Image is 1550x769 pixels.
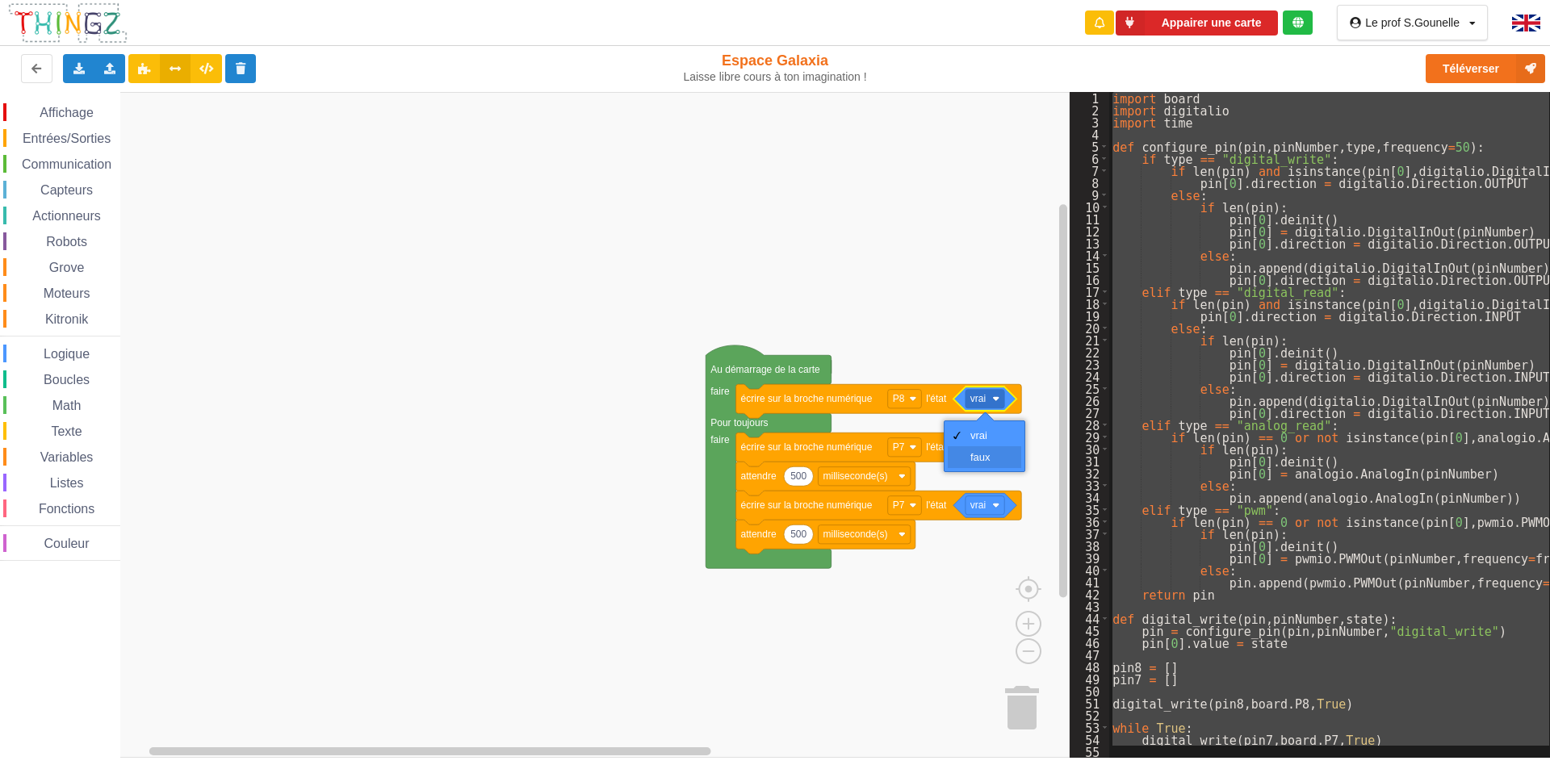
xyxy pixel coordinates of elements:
span: Texte [48,424,84,438]
span: Grove [47,261,87,274]
text: l'état [926,393,947,404]
div: 35 [1070,504,1109,516]
span: Listes [48,476,86,490]
div: 31 [1070,455,1109,467]
div: Espace Galaxia [640,52,911,84]
div: 32 [1070,467,1109,479]
div: 48 [1070,661,1109,673]
text: 500 [790,529,806,540]
text: l'état [926,499,947,511]
div: 19 [1070,310,1109,322]
div: 38 [1070,540,1109,552]
div: 2 [1070,104,1109,116]
div: 21 [1070,334,1109,346]
div: faux [970,451,1009,463]
span: Kitronik [43,312,90,326]
span: Moteurs [41,286,93,300]
div: 54 [1070,733,1109,746]
text: vrai [970,393,986,404]
div: 25 [1070,382,1109,395]
span: Variables [38,450,96,464]
span: Math [50,399,84,412]
div: 41 [1070,576,1109,588]
text: P7 [893,499,905,511]
div: 6 [1070,153,1109,165]
text: Au démarrage de la carte [710,364,820,375]
div: 11 [1070,213,1109,225]
text: écrire sur la broche numérique [741,393,873,404]
div: 14 [1070,249,1109,261]
div: 22 [1070,346,1109,358]
div: 34 [1070,491,1109,504]
img: thingz_logo.png [7,2,128,44]
span: Robots [44,235,90,249]
text: faire [710,434,730,445]
div: vrai [970,429,1009,441]
div: 53 [1070,721,1109,733]
span: Logique [41,347,92,361]
div: 18 [1070,298,1109,310]
text: 500 [790,470,806,482]
div: 37 [1070,528,1109,540]
text: P7 [893,441,905,453]
div: 42 [1070,588,1109,600]
div: 30 [1070,443,1109,455]
div: 9 [1070,189,1109,201]
button: Appairer une carte [1116,10,1279,36]
div: 45 [1070,625,1109,637]
text: attendre [741,470,777,482]
div: Laisse libre cours à ton imagination ! [640,70,911,84]
div: 20 [1070,322,1109,334]
div: 43 [1070,600,1109,612]
text: faire [710,386,730,397]
div: 17 [1070,286,1109,298]
text: milliseconde(s) [823,529,887,540]
div: 47 [1070,649,1109,661]
text: P8 [893,393,905,404]
div: 33 [1070,479,1109,491]
span: Affichage [37,106,95,119]
button: Téléverser [1426,54,1545,83]
div: 15 [1070,261,1109,274]
span: Boucles [41,373,92,387]
div: 4 [1070,128,1109,140]
div: 7 [1070,165,1109,177]
div: 28 [1070,419,1109,431]
div: 44 [1070,612,1109,625]
div: 24 [1070,370,1109,382]
div: Le prof S.Gounelle [1365,17,1460,28]
div: 46 [1070,637,1109,649]
span: Fonctions [36,502,97,516]
div: 26 [1070,395,1109,407]
span: Couleur [42,537,92,550]
div: 1 [1070,92,1109,104]
div: 5 [1070,140,1109,153]
div: 52 [1070,709,1109,721]
div: 36 [1070,516,1109,528]
div: 27 [1070,407,1109,419]
span: Capteurs [38,183,95,197]
span: Entrées/Sorties [20,132,113,145]
div: 12 [1070,225,1109,237]
text: vrai [970,499,986,511]
div: 16 [1070,274,1109,286]
div: 55 [1070,746,1109,758]
div: Tu es connecté au serveur de création de Thingz [1283,10,1313,35]
div: 51 [1070,697,1109,709]
div: 23 [1070,358,1109,370]
div: 13 [1070,237,1109,249]
img: gb.png [1512,15,1540,31]
span: Actionneurs [30,209,103,223]
div: 10 [1070,201,1109,213]
text: attendre [741,529,777,540]
div: 3 [1070,116,1109,128]
div: 39 [1070,552,1109,564]
text: milliseconde(s) [823,470,887,482]
span: Communication [19,157,114,171]
text: Pour toujours [710,417,768,428]
div: 29 [1070,431,1109,443]
text: écrire sur la broche numérique [741,499,873,511]
div: 50 [1070,685,1109,697]
text: écrire sur la broche numérique [741,441,873,453]
div: 49 [1070,673,1109,685]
